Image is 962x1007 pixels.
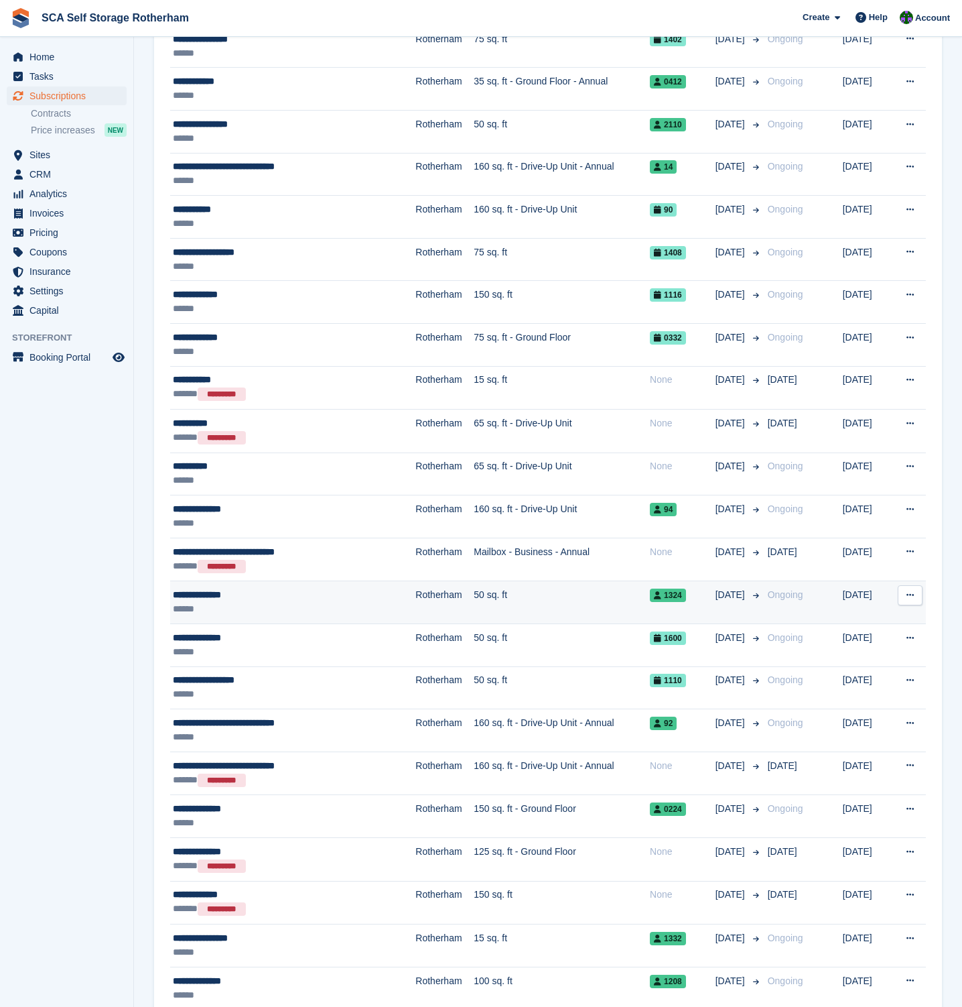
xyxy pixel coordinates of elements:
td: 50 sq. ft [474,624,650,667]
td: 50 sq. ft [474,666,650,709]
span: [DATE] [768,846,797,857]
span: Ongoing [768,76,803,86]
span: Ongoing [768,461,803,471]
span: Capital [29,301,110,320]
td: 15 sq. ft [474,366,650,410]
td: 65 sq. ft - Drive-Up Unit [474,453,650,495]
span: 1110 [650,674,686,687]
span: Ongoing [768,34,803,44]
span: [DATE] [715,117,748,131]
span: Ongoing [768,247,803,257]
span: 2110 [650,118,686,131]
td: Rotherham [415,110,474,153]
span: Ongoing [768,674,803,685]
span: 1324 [650,589,686,602]
span: [DATE] [715,160,748,174]
a: menu [7,282,127,300]
a: menu [7,86,127,105]
td: 50 sq. ft [474,581,650,624]
span: Ongoing [768,504,803,514]
a: menu [7,67,127,86]
span: 1116 [650,288,686,302]
span: [DATE] [715,32,748,46]
span: [DATE] [715,631,748,645]
td: [DATE] [843,538,891,581]
td: Mailbox - Business - Annual [474,538,650,581]
td: Rotherham [415,795,474,838]
span: Sites [29,145,110,164]
a: Preview store [111,349,127,365]
td: 150 sq. ft [474,881,650,925]
span: Price increases [31,124,95,137]
span: Invoices [29,204,110,223]
td: 75 sq. ft [474,238,650,281]
td: [DATE] [843,666,891,709]
td: [DATE] [843,25,891,68]
td: [DATE] [843,281,891,324]
div: None [650,416,715,430]
span: 94 [650,503,677,516]
td: 15 sq. ft [474,925,650,967]
td: Rotherham [415,410,474,453]
td: [DATE] [843,68,891,111]
div: None [650,845,715,859]
td: Rotherham [415,838,474,882]
span: Subscriptions [29,86,110,105]
span: Ongoing [768,289,803,300]
span: Coupons [29,243,110,261]
td: Rotherham [415,238,474,281]
img: Ross Chapman [900,11,913,24]
td: [DATE] [843,410,891,453]
span: Help [869,11,888,24]
td: [DATE] [843,153,891,196]
a: menu [7,301,127,320]
span: [DATE] [768,374,797,385]
a: Price increases NEW [31,123,127,137]
td: Rotherham [415,153,474,196]
span: Pricing [29,223,110,242]
div: None [650,459,715,473]
span: 0332 [650,331,686,345]
td: 160 sq. ft - Drive-Up Unit [474,196,650,239]
span: 0224 [650,803,686,816]
span: [DATE] [715,331,748,345]
span: [DATE] [715,759,748,773]
a: Contracts [31,107,127,120]
span: Ongoing [768,632,803,643]
span: [DATE] [715,974,748,988]
td: 150 sq. ft - Ground Floor [474,795,650,838]
td: [DATE] [843,453,891,495]
span: 1408 [650,246,686,259]
td: 35 sq. ft - Ground Floor - Annual [474,68,650,111]
span: [DATE] [715,802,748,816]
td: Rotherham [415,25,474,68]
div: NEW [105,123,127,137]
td: [DATE] [843,581,891,624]
span: Home [29,48,110,66]
span: Insurance [29,262,110,281]
div: None [650,759,715,773]
td: [DATE] [843,709,891,752]
span: 0412 [650,75,686,88]
td: [DATE] [843,925,891,967]
span: 90 [650,203,677,217]
span: [DATE] [768,760,797,771]
td: Rotherham [415,581,474,624]
div: None [650,373,715,387]
td: [DATE] [843,624,891,667]
span: [DATE] [715,931,748,945]
span: [DATE] [768,889,797,900]
td: [DATE] [843,752,891,795]
td: 160 sq. ft - Drive-Up Unit - Annual [474,709,650,752]
a: menu [7,184,127,203]
span: [DATE] [768,418,797,428]
td: Rotherham [415,453,474,495]
span: 92 [650,717,677,730]
span: 1402 [650,33,686,46]
a: menu [7,165,127,184]
div: None [650,888,715,902]
span: [DATE] [715,545,748,559]
span: Storefront [12,331,133,345]
a: menu [7,243,127,261]
td: Rotherham [415,881,474,925]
